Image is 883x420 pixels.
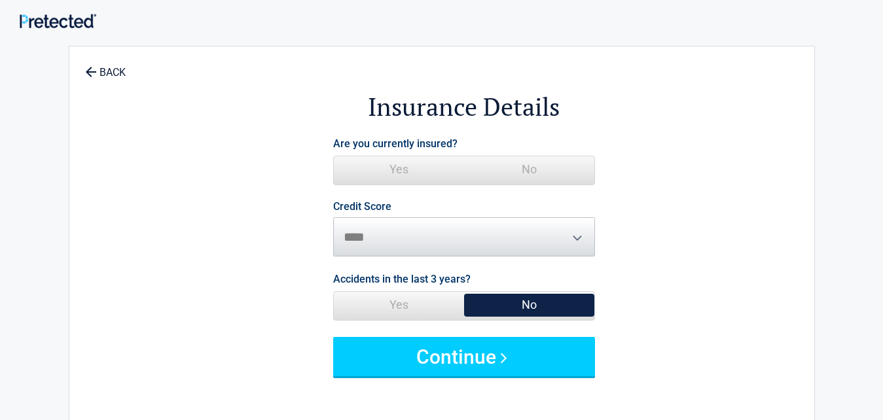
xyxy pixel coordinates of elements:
[333,337,595,376] button: Continue
[333,270,471,288] label: Accidents in the last 3 years?
[334,156,464,183] span: Yes
[333,135,458,152] label: Are you currently insured?
[164,90,765,124] h2: Insurance Details
[20,14,96,27] img: Main Logo
[333,201,391,212] label: Credit Score
[464,156,594,183] span: No
[464,292,594,318] span: No
[82,55,128,78] a: BACK
[334,292,464,318] span: Yes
